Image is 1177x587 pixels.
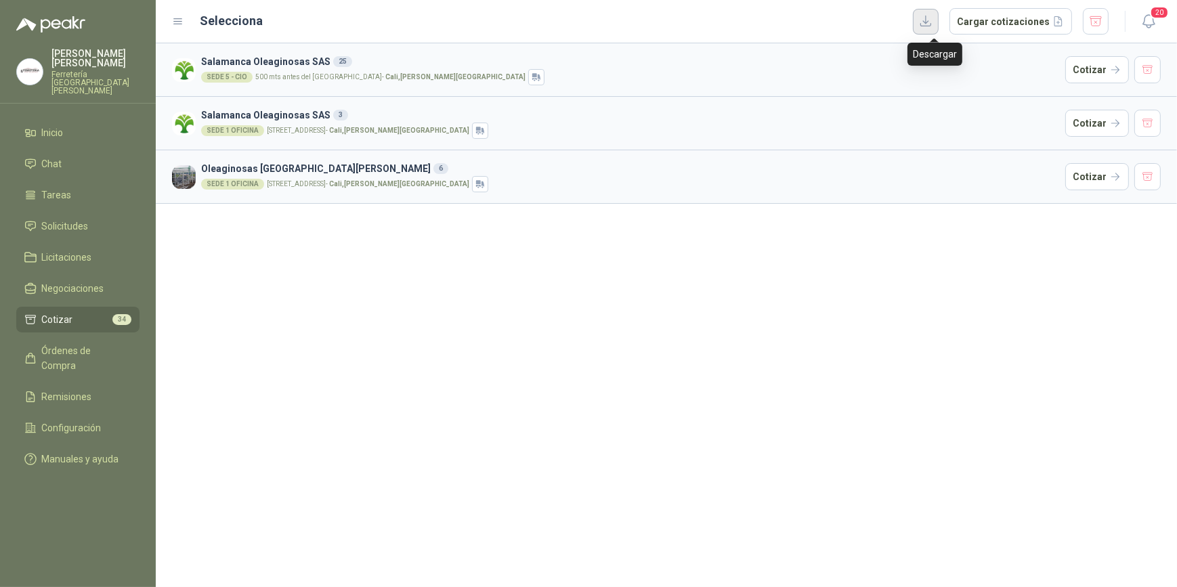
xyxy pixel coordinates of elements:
span: Manuales y ayuda [42,452,119,466]
p: 500 mts antes del [GEOGRAPHIC_DATA] - [255,74,526,81]
p: [STREET_ADDRESS] - [267,127,469,134]
span: Configuración [42,420,102,435]
div: Descargar [907,43,962,66]
strong: Cali , [PERSON_NAME][GEOGRAPHIC_DATA] [385,73,526,81]
div: SEDE 1 OFICINA [201,179,264,190]
button: Cargar cotizaciones [949,8,1072,35]
button: Cotizar [1065,56,1129,83]
a: Remisiones [16,384,140,410]
span: Solicitudes [42,219,89,234]
img: Company Logo [172,165,196,189]
a: Tareas [16,182,140,208]
span: Remisiones [42,389,92,404]
a: Órdenes de Compra [16,338,140,378]
img: Company Logo [172,112,196,135]
a: Configuración [16,415,140,441]
p: [STREET_ADDRESS] - [267,181,469,188]
h2: Selecciona [200,12,263,30]
div: SEDE 5 - CIO [201,72,253,83]
div: SEDE 1 OFICINA [201,125,264,136]
div: 6 [433,163,448,174]
p: [PERSON_NAME] [PERSON_NAME] [51,49,140,68]
span: Negociaciones [42,281,104,296]
a: Inicio [16,120,140,146]
h3: Oleaginosas [GEOGRAPHIC_DATA][PERSON_NAME] [201,161,1060,176]
button: 20 [1136,9,1161,34]
span: Cotizar [42,312,73,327]
button: Cotizar [1065,163,1129,190]
strong: Cali , [PERSON_NAME][GEOGRAPHIC_DATA] [329,127,469,134]
p: Ferretería [GEOGRAPHIC_DATA][PERSON_NAME] [51,70,140,95]
div: 25 [333,56,352,67]
span: 34 [112,314,131,325]
a: Negociaciones [16,276,140,301]
div: 3 [333,110,348,121]
a: Chat [16,151,140,177]
img: Company Logo [172,58,196,82]
span: Chat [42,156,62,171]
button: Cotizar [1065,110,1129,137]
h3: Salamanca Oleaginosas SAS [201,108,1060,123]
a: Manuales y ayuda [16,446,140,472]
span: Licitaciones [42,250,92,265]
span: Órdenes de Compra [42,343,127,373]
img: Logo peakr [16,16,85,32]
h3: Salamanca Oleaginosas SAS [201,54,1060,69]
img: Company Logo [17,59,43,85]
a: Licitaciones [16,244,140,270]
span: 20 [1150,6,1169,19]
a: Solicitudes [16,213,140,239]
strong: Cali , [PERSON_NAME][GEOGRAPHIC_DATA] [329,180,469,188]
span: Tareas [42,188,72,202]
span: Inicio [42,125,64,140]
a: Cotizar34 [16,307,140,332]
